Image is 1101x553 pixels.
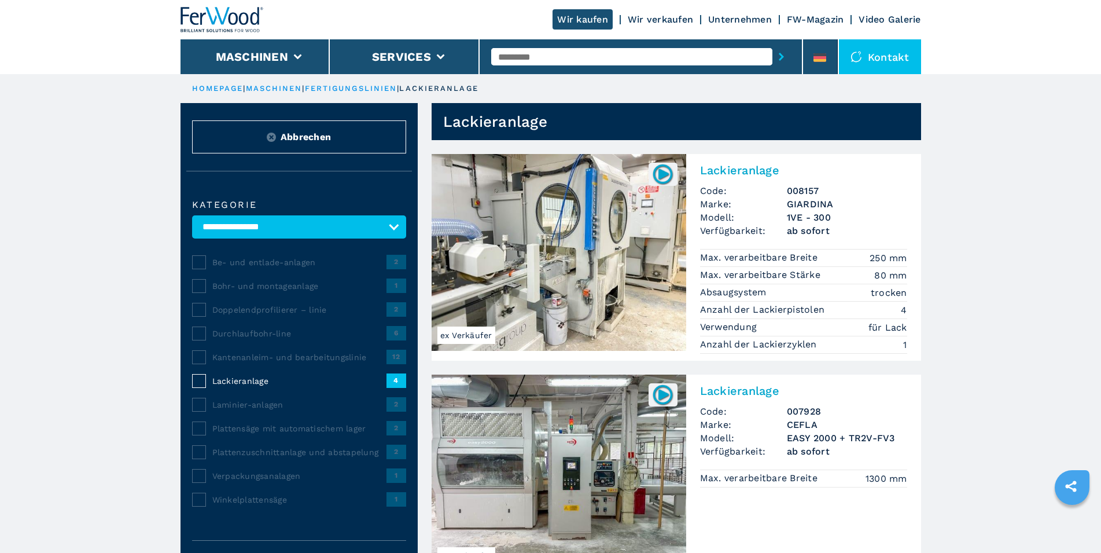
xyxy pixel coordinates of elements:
span: Plattensäge mit automatischem lager [212,423,386,434]
a: Wir kaufen [553,9,613,30]
label: Kategorie [192,200,406,210]
h3: 1VE - 300 [787,211,907,224]
span: ex Verkäufer [437,327,495,344]
a: maschinen [246,84,303,93]
span: Kantenanleim- und bearbeitungslinie [212,351,386,363]
p: Anzahl der Lackierpistolen [700,303,828,316]
a: Unternehmen [708,14,772,25]
span: 1 [386,468,406,482]
span: | [302,84,304,93]
span: Durchlaufbohr-line [212,328,386,339]
h3: CEFLA [787,418,907,431]
img: 008157 [651,163,674,185]
span: ab sofort [787,224,907,237]
em: 250 mm [870,251,907,265]
em: 4 [901,303,907,317]
span: Code: [700,184,787,197]
img: Reset [267,133,276,142]
span: Verpackungsanalagen [212,470,386,482]
p: lackieranlage [399,83,478,94]
span: 2 [386,255,406,269]
span: Winkelplattensäge [212,494,386,506]
span: 2 [386,397,406,411]
span: 6 [386,326,406,340]
span: Lackieranlage [212,375,386,387]
p: Anzahl der Lackierzyklen [700,338,820,351]
span: Modell: [700,431,787,445]
span: ab sofort [787,445,907,458]
button: ResetAbbrechen [192,120,406,153]
a: sharethis [1056,472,1085,501]
div: Kontakt [839,39,921,74]
h3: 007928 [787,405,907,418]
span: 2 [386,421,406,435]
a: Video Galerie [859,14,920,25]
button: Services [372,50,431,64]
span: Marke: [700,418,787,431]
img: 007928 [651,383,674,406]
span: Doppelendprofilierer – linie [212,304,386,316]
button: submit-button [772,43,790,70]
span: 4 [386,373,406,387]
span: | [243,84,245,93]
em: 80 mm [874,269,907,282]
span: 2 [386,302,406,316]
a: HOMEPAGE [192,84,244,93]
span: 1 [386,492,406,506]
h1: Lackieranlage [443,112,547,131]
span: Verfügbarkeit: [700,224,787,237]
span: Plattenzuschnittanlage und abstapelung [212,446,386,458]
img: Ferwood [181,7,264,32]
span: 12 [386,350,406,364]
p: Absaugsystem [700,286,769,299]
span: Verfügbarkeit: [700,445,787,458]
p: Max. verarbeitbare Breite [700,251,821,264]
span: Laminier-anlagen [212,399,386,411]
span: Be- und entlade-anlagen [212,257,386,268]
span: | [397,84,399,93]
h3: EASY 2000 + TR2V-FV3 [787,431,907,445]
h2: Lackieranlage [700,384,907,398]
span: Modell: [700,211,787,224]
em: für Lack [868,321,907,334]
em: trocken [871,286,907,299]
span: Code: [700,405,787,418]
p: Verwendung [700,321,760,334]
em: 1 [903,338,907,351]
img: Kontakt [850,51,862,63]
iframe: Chat [1052,501,1092,544]
span: Abbrechen [281,130,331,144]
p: Max. verarbeitbare Breite [700,472,821,485]
h3: 008157 [787,184,907,197]
h3: GIARDINA [787,197,907,211]
span: Bohr- und montageanlage [212,280,386,292]
em: 1300 mm [866,472,907,485]
button: Maschinen [216,50,288,64]
a: FW-Magazin [787,14,844,25]
a: Lackieranlage GIARDINA 1VE - 300ex Verkäufer008157LackieranlageCode:008157Marke:GIARDINAModell:1V... [432,154,921,361]
span: 1 [386,279,406,292]
a: Wir verkaufen [628,14,693,25]
img: Lackieranlage GIARDINA 1VE - 300 [432,154,686,351]
p: Max. verarbeitbare Stärke [700,269,824,281]
span: Marke: [700,197,787,211]
span: 2 [386,445,406,459]
h2: Lackieranlage [700,163,907,177]
a: fertigungslinien [305,84,397,93]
